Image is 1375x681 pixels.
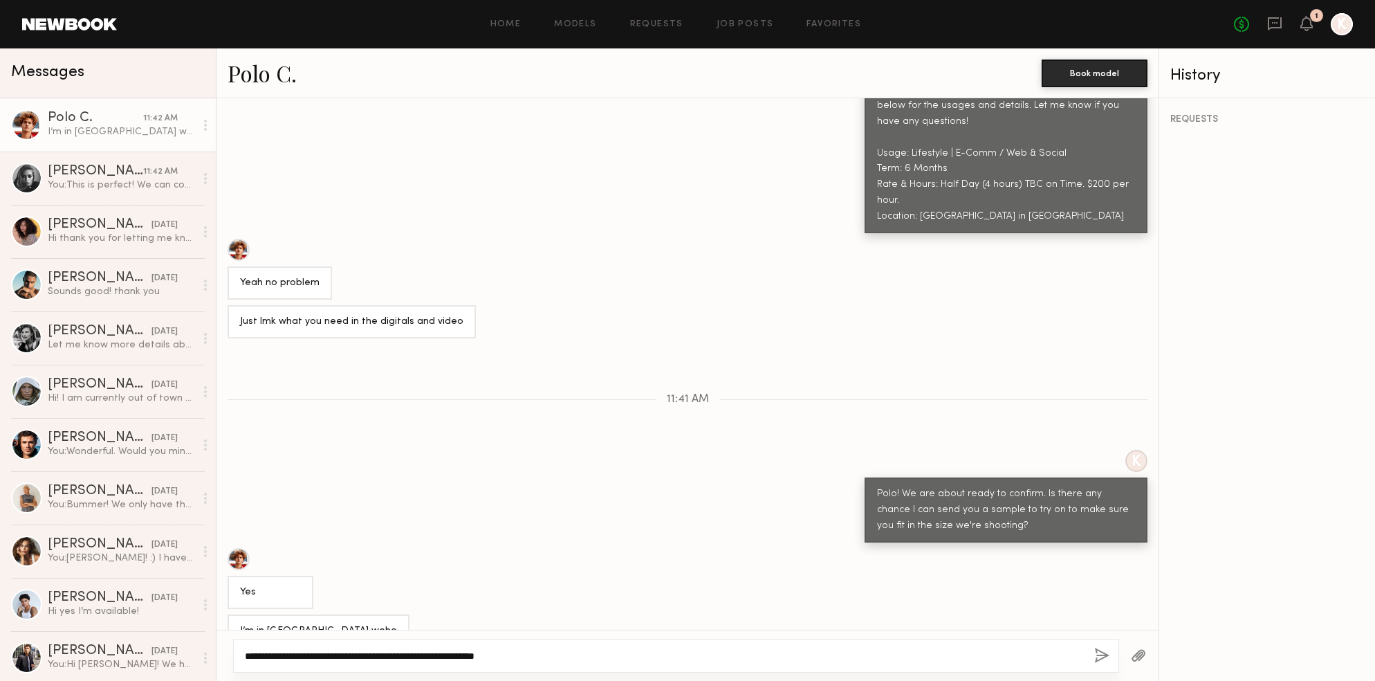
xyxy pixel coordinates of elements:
div: Polo! We are about ready to confirm. Is there any chance I can send you a sample to try on to mak... [877,487,1135,534]
div: [DATE] [151,379,178,392]
div: 1 [1315,12,1318,20]
button: Book model [1042,60,1147,87]
div: I’m in [GEOGRAPHIC_DATA] weho [48,125,195,138]
div: [PERSON_NAME] [48,378,151,392]
div: [DATE] [151,645,178,658]
div: Let me know more details about the job please :) [48,338,195,352]
div: Hi! I am currently out of town or I would love to!!! [48,392,195,405]
div: [DATE] [151,592,178,605]
div: [DATE] [151,485,178,498]
div: REQUESTS [1170,115,1364,125]
div: [PERSON_NAME] O. [48,484,151,498]
a: Book model [1042,66,1147,78]
div: History [1170,68,1364,84]
div: Hi thank you for letting me know! I just found out I am available that day. For half day I typica... [48,232,195,245]
div: 11:42 AM [143,112,178,125]
div: Yes [240,585,301,601]
div: [PERSON_NAME] [48,165,143,179]
div: Sounds good! thank you [48,285,195,298]
a: Favorites [806,20,861,29]
div: Polo C. [48,111,143,125]
div: [DATE] [151,538,178,552]
div: [PERSON_NAME] [48,591,151,605]
div: [PERSON_NAME] [48,644,151,658]
div: [PERSON_NAME] [48,325,151,338]
span: 11:41 AM [667,394,709,406]
a: Models [554,20,596,29]
div: I’m in [GEOGRAPHIC_DATA] weho [240,624,397,639]
div: [DATE] [151,432,178,445]
span: Messages [11,64,84,80]
div: Just lmk what you need in the digitals and video [240,314,463,330]
div: Yeah no problem [240,275,320,291]
div: Wonderful. Would you mind holding the time? Are you able to send in a casting digitals + video? P... [877,66,1135,226]
div: 11:42 AM [143,165,178,179]
div: You: Wonderful. Would you mind holding the time? Are you able to send in a casting digitals + vid... [48,445,195,458]
div: You: This is perfect! We can confirm! [48,179,195,192]
div: [PERSON_NAME] [48,271,151,285]
a: K [1331,13,1353,35]
div: Hi yes I’m available! [48,605,195,618]
div: [DATE] [151,325,178,338]
a: Job Posts [717,20,774,29]
a: Polo C. [228,58,297,88]
div: You: Hi [PERSON_NAME]! We have a shoot coming up for Sportiqe with photographer [PERSON_NAME] on ... [48,658,195,671]
a: Home [490,20,522,29]
div: [DATE] [151,219,178,232]
div: [PERSON_NAME] [48,538,151,552]
div: You: [PERSON_NAME]! :) I have a shoot coming up for Sportiqe with photographer [PERSON_NAME] on [... [48,552,195,565]
div: [DATE] [151,272,178,285]
div: [PERSON_NAME] [48,431,151,445]
div: You: Bummer! We only have the 16th as an option. Let me know if anything changes! [48,498,195,511]
div: [PERSON_NAME] [48,218,151,232]
a: Requests [630,20,683,29]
